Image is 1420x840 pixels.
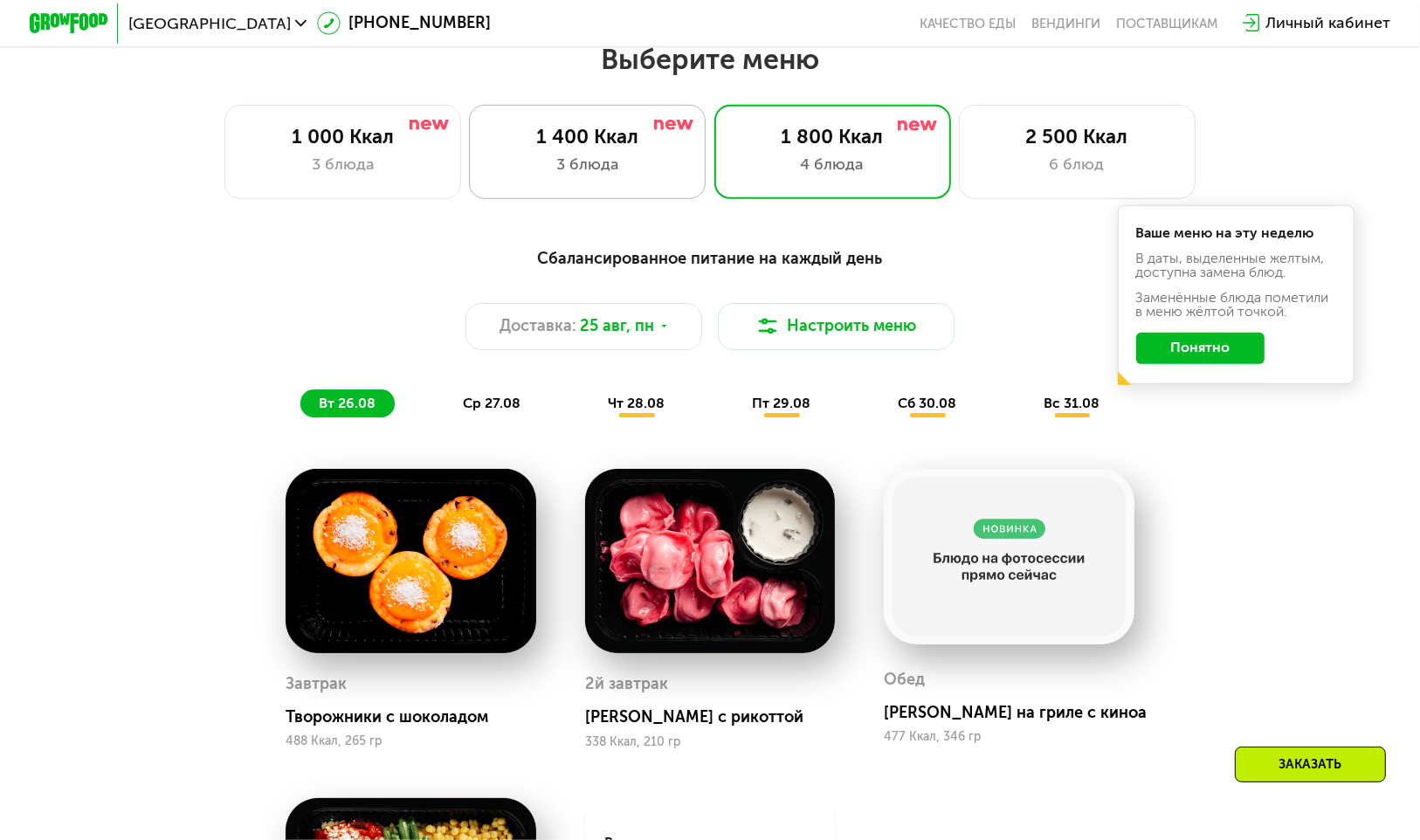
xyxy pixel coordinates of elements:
div: 1 400 Ккал [490,125,686,148]
h2: Выберите меню [63,42,1356,77]
span: пт 29.08 [752,395,810,411]
div: Сбалансированное питание на каждый день [127,246,1294,271]
div: 1 800 Ккал [734,125,930,148]
div: 1 000 Ккал [245,125,441,148]
div: 3 блюда [490,153,686,176]
div: 488 Ккал, 265 гр [286,734,535,748]
span: сб 30.08 [898,395,956,411]
div: поставщикам [1116,16,1217,31]
div: Творожники с шоколадом [286,707,551,727]
div: [PERSON_NAME] с рикоттой [585,707,851,727]
span: вс 31.08 [1044,395,1099,411]
button: Понятно [1136,333,1265,364]
div: Заказать [1235,747,1386,782]
span: чт 28.08 [608,395,665,411]
div: [PERSON_NAME] на гриле с киноа [884,703,1149,723]
span: [GEOGRAPHIC_DATA] [128,16,291,31]
span: вт 26.08 [319,395,376,411]
div: 338 Ккал, 210 гр [585,735,835,749]
div: 2й завтрак [585,670,668,699]
div: Личный кабинет [1265,11,1390,35]
span: 25 авг, пн [580,314,654,338]
div: 6 блюд [979,153,1175,176]
span: ср 27.08 [463,395,520,411]
div: 2 500 Ккал [979,125,1175,148]
div: В даты, выделенные желтым, доступна замена блюд. [1136,251,1338,279]
button: Настроить меню [718,303,955,350]
div: 3 блюда [245,153,441,176]
div: Обед [884,665,925,695]
div: 477 Ккал, 346 гр [884,730,1134,744]
span: Доставка: [500,314,576,338]
div: Заменённые блюда пометили в меню жёлтой точкой. [1136,291,1338,319]
a: [PHONE_NUMBER] [317,11,491,35]
div: 4 блюда [734,153,930,176]
div: Ваше меню на эту неделю [1136,226,1338,240]
div: Завтрак [286,670,347,699]
a: Качество еды [920,16,1016,31]
a: Вендинги [1031,16,1100,31]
